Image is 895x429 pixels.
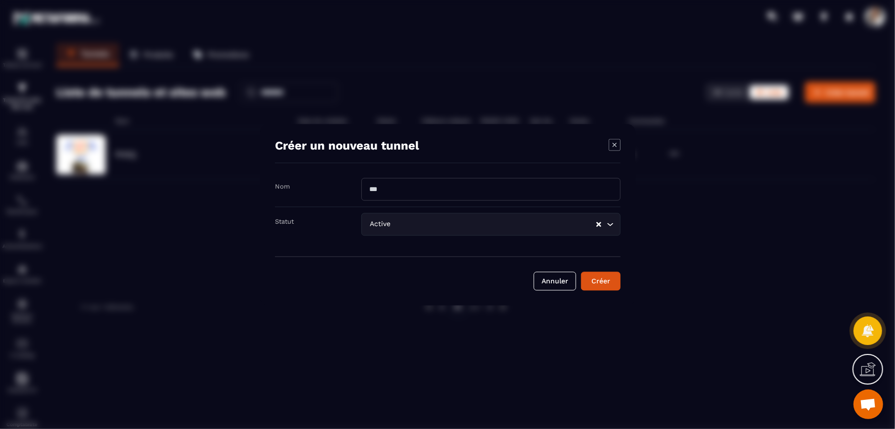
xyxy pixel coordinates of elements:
[275,183,290,190] label: Nom
[596,221,601,228] button: Clear Selected
[393,219,595,230] input: Search for option
[368,219,393,230] span: Active
[581,272,621,290] button: Créer
[275,218,294,225] label: Statut
[587,276,614,286] div: Créer
[534,272,576,290] button: Annuler
[361,213,621,235] div: Search for option
[854,390,883,419] div: Ouvrir le chat
[275,139,419,153] h4: Créer un nouveau tunnel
